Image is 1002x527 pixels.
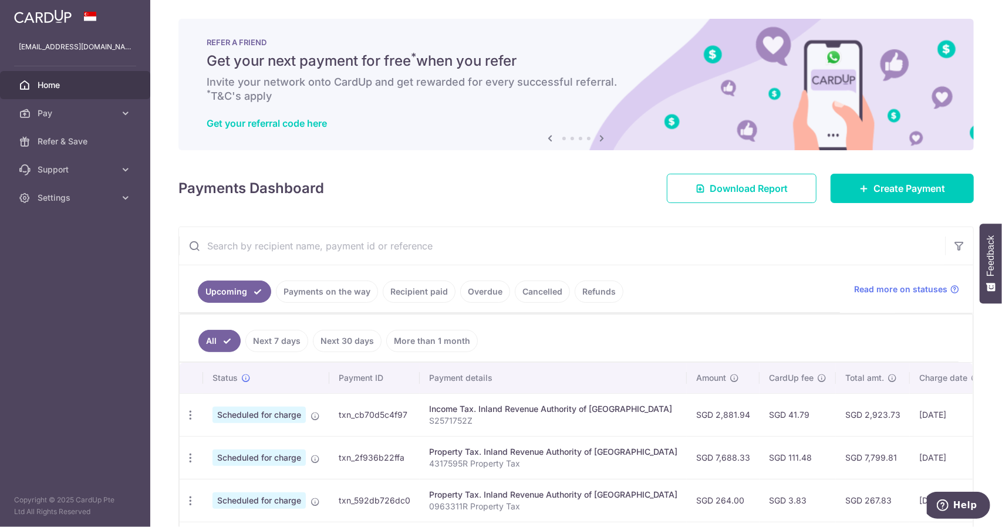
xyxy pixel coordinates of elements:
span: Download Report [710,181,788,195]
a: Payments on the way [276,281,378,303]
th: Payment ID [329,363,420,393]
p: 0963311R Property Tax [429,501,677,512]
td: SGD 267.83 [836,479,910,522]
a: Recipient paid [383,281,456,303]
span: Feedback [986,235,996,276]
a: Create Payment [831,174,974,203]
td: SGD 264.00 [687,479,760,522]
a: Refunds [575,281,623,303]
a: All [198,330,241,352]
td: txn_2f936b22ffa [329,436,420,479]
p: [EMAIL_ADDRESS][DOMAIN_NAME] [19,41,131,53]
td: SGD 7,799.81 [836,436,910,479]
td: SGD 3.83 [760,479,836,522]
td: [DATE] [910,436,990,479]
td: txn_cb70d5c4f97 [329,393,420,436]
span: Refer & Save [38,136,115,147]
a: Download Report [667,174,817,203]
h5: Get your next payment for free when you refer [207,52,946,70]
input: Search by recipient name, payment id or reference [179,227,945,265]
a: Read more on statuses [854,283,959,295]
img: RAF banner [178,19,974,150]
button: Feedback - Show survey [980,224,1002,303]
div: Property Tax. Inland Revenue Authority of [GEOGRAPHIC_DATA] [429,489,677,501]
a: Next 7 days [245,330,308,352]
span: Support [38,164,115,175]
iframe: Opens a widget where you can find more information [927,492,990,521]
a: Overdue [460,281,510,303]
span: Scheduled for charge [212,450,306,466]
div: Property Tax. Inland Revenue Authority of [GEOGRAPHIC_DATA] [429,446,677,458]
span: CardUp fee [769,372,814,384]
div: Income Tax. Inland Revenue Authority of [GEOGRAPHIC_DATA] [429,403,677,415]
img: CardUp [14,9,72,23]
span: Settings [38,192,115,204]
span: Amount [696,372,726,384]
th: Payment details [420,363,687,393]
td: [DATE] [910,479,990,522]
span: Charge date [919,372,967,384]
h6: Invite your network onto CardUp and get rewarded for every successful referral. T&C's apply [207,75,946,103]
td: SGD 2,881.94 [687,393,760,436]
td: txn_592db726dc0 [329,479,420,522]
a: Next 30 days [313,330,382,352]
td: [DATE] [910,393,990,436]
p: REFER A FRIEND [207,38,946,47]
a: Get your referral code here [207,117,327,129]
a: More than 1 month [386,330,478,352]
td: SGD 7,688.33 [687,436,760,479]
p: S2571752Z [429,415,677,427]
span: Create Payment [873,181,945,195]
span: Scheduled for charge [212,407,306,423]
span: Scheduled for charge [212,492,306,509]
span: Home [38,79,115,91]
a: Cancelled [515,281,570,303]
span: Pay [38,107,115,119]
td: SGD 111.48 [760,436,836,479]
p: 4317595R Property Tax [429,458,677,469]
span: Total amt. [845,372,884,384]
h4: Payments Dashboard [178,178,324,199]
a: Upcoming [198,281,271,303]
span: Status [212,372,238,384]
td: SGD 2,923.73 [836,393,910,436]
td: SGD 41.79 [760,393,836,436]
span: Read more on statuses [854,283,947,295]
